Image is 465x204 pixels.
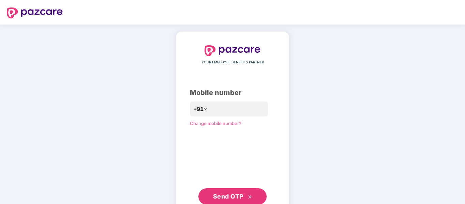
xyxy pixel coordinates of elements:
img: logo [205,45,260,56]
span: double-right [248,195,252,199]
div: Mobile number [190,88,275,98]
span: down [204,107,208,111]
span: Send OTP [213,193,243,200]
span: +91 [193,105,204,113]
img: logo [7,7,63,18]
span: YOUR EMPLOYEE BENEFITS PARTNER [201,60,264,65]
a: Change mobile number? [190,121,241,126]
